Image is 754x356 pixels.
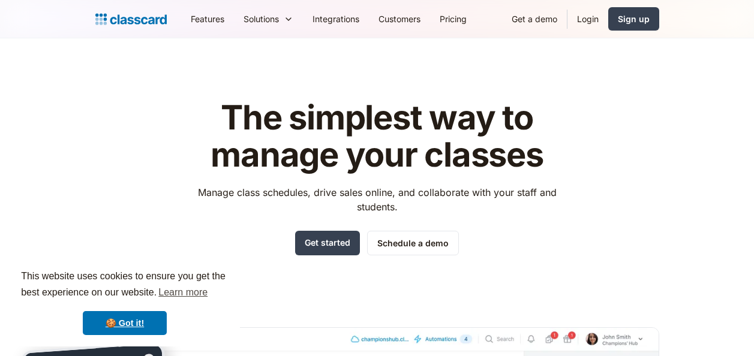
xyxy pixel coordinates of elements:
[295,231,360,255] a: Get started
[567,5,608,32] a: Login
[502,5,567,32] a: Get a demo
[83,311,167,335] a: dismiss cookie message
[10,258,240,346] div: cookieconsent
[187,185,567,214] p: Manage class schedules, drive sales online, and collaborate with your staff and students.
[430,5,476,32] a: Pricing
[367,231,459,255] a: Schedule a demo
[618,13,650,25] div: Sign up
[303,5,369,32] a: Integrations
[608,7,659,31] a: Sign up
[95,11,167,28] a: home
[21,269,229,301] span: This website uses cookies to ensure you get the best experience on our website.
[187,99,567,173] h1: The simplest way to manage your classes
[369,5,430,32] a: Customers
[181,5,234,32] a: Features
[157,283,209,301] a: learn more about cookies
[244,13,279,25] div: Solutions
[234,5,303,32] div: Solutions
